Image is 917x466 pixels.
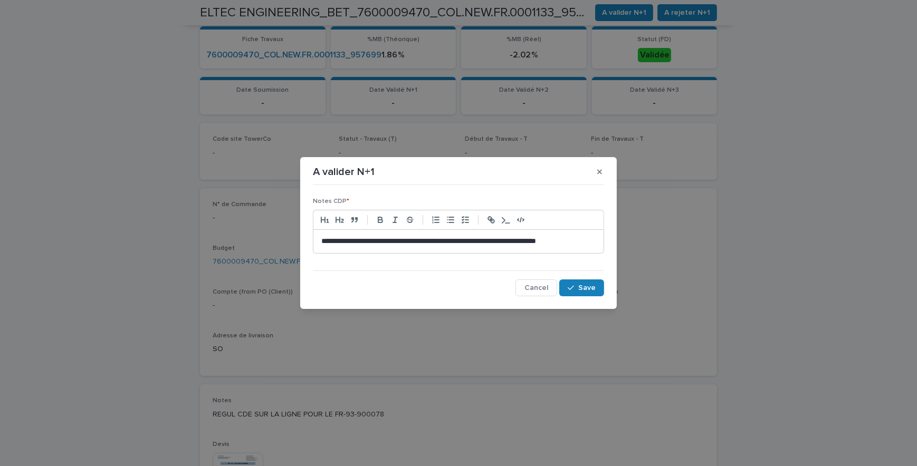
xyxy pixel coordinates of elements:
p: A valider N+1 [313,166,375,178]
button: Cancel [515,279,557,296]
span: Cancel [524,284,548,292]
span: Notes CDP [313,198,349,205]
span: Save [578,284,596,292]
button: Save [559,279,604,296]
